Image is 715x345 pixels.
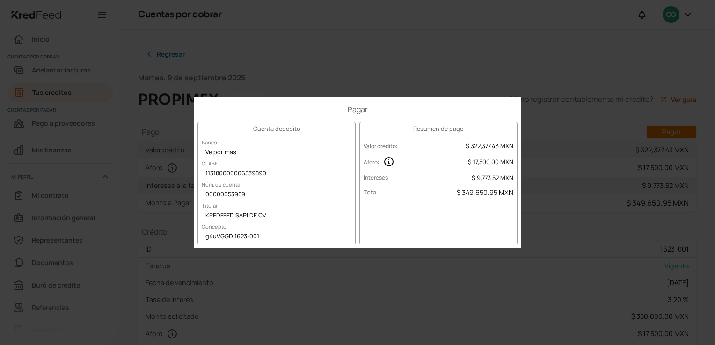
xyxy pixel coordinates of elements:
[198,122,355,135] h3: Cuenta depósito
[198,156,221,171] label: CLABE
[198,209,355,223] div: KREDFEED SAPI DE CV
[468,158,513,166] span: $ 17,500.00 MXN
[360,122,517,135] h3: Resumen de pago
[198,167,355,181] div: 113180000006539890
[198,219,230,234] label: Concepto
[466,142,513,150] span: $ 322,377.43 MXN
[364,158,379,166] label: Aforo :
[198,188,355,202] div: 00000653989
[198,146,355,160] div: Ve por mas
[472,173,513,182] span: $ 9,773.52 MXN
[198,135,221,150] label: Banco
[198,230,355,244] div: g4uVGGD 1623-001
[457,188,513,197] span: $ 349,650.95 MXN
[364,142,398,150] label: Valor crédito :
[364,188,379,196] label: Total :
[198,198,221,213] label: Titular
[197,104,518,115] h1: Pagar
[198,177,244,192] label: Núm. de cuenta
[364,173,390,181] label: Intereses :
